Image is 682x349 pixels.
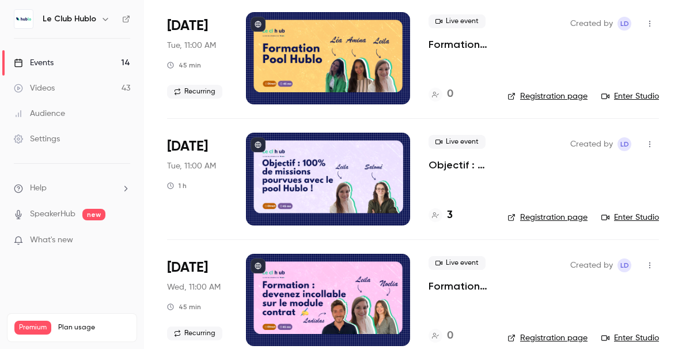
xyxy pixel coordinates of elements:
a: Formation Module Contrat [429,279,489,293]
span: Wed, 11:00 AM [167,282,221,293]
div: Settings [14,133,60,145]
span: Premium [14,321,51,335]
div: 1 h [167,181,187,190]
h6: Le Club Hublo [43,13,96,25]
a: 0 [429,328,453,344]
h4: 3 [447,208,453,223]
span: Leila Domec [617,17,631,31]
div: Oct 7 Tue, 11:00 AM (Europe/Paris) [167,133,228,225]
a: 0 [429,87,453,102]
span: [DATE] [167,258,208,277]
h4: 0 [447,87,453,102]
div: 45 min [167,61,201,70]
a: 3 [429,208,453,223]
img: Le Club Hublo [14,10,33,28]
h4: 0 [447,328,453,344]
iframe: Noticeable Trigger [116,235,130,246]
li: help-dropdown-opener [14,182,130,194]
span: Tue, 11:00 AM [167,160,216,172]
span: Recurring [167,85,222,99]
div: 45 min [167,302,201,312]
span: Recurring [167,327,222,340]
span: new [82,209,105,220]
div: Oct 15 Wed, 11:00 AM (Europe/Paris) [167,254,228,346]
span: Live event [429,256,486,270]
a: Objectif : 100 % de missions pourvues avec le pool Hublo ! [429,158,489,172]
a: Registration page [507,332,588,344]
a: Registration page [507,212,588,223]
span: [DATE] [167,137,208,156]
span: Tue, 11:00 AM [167,40,216,51]
a: SpeakerHub [30,208,75,220]
a: Enter Studio [601,332,659,344]
span: Created by [570,137,613,151]
div: Videos [14,82,55,94]
a: Formation Hublo Pool [429,37,489,51]
span: Help [30,182,47,194]
div: Events [14,57,54,69]
span: LD [620,137,629,151]
span: [DATE] [167,17,208,35]
span: Leila Domec [617,137,631,151]
span: LD [620,17,629,31]
span: What's new [30,234,73,246]
a: Enter Studio [601,91,659,102]
span: Live event [429,135,486,149]
span: Leila Domec [617,258,631,272]
span: Live event [429,14,486,28]
div: Oct 7 Tue, 11:00 AM (Europe/Paris) [167,12,228,104]
a: Registration page [507,91,588,102]
a: Enter Studio [601,212,659,223]
span: LD [620,258,629,272]
div: Audience [14,108,65,119]
span: Created by [570,17,613,31]
span: Created by [570,258,613,272]
span: Plan usage [58,323,130,332]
